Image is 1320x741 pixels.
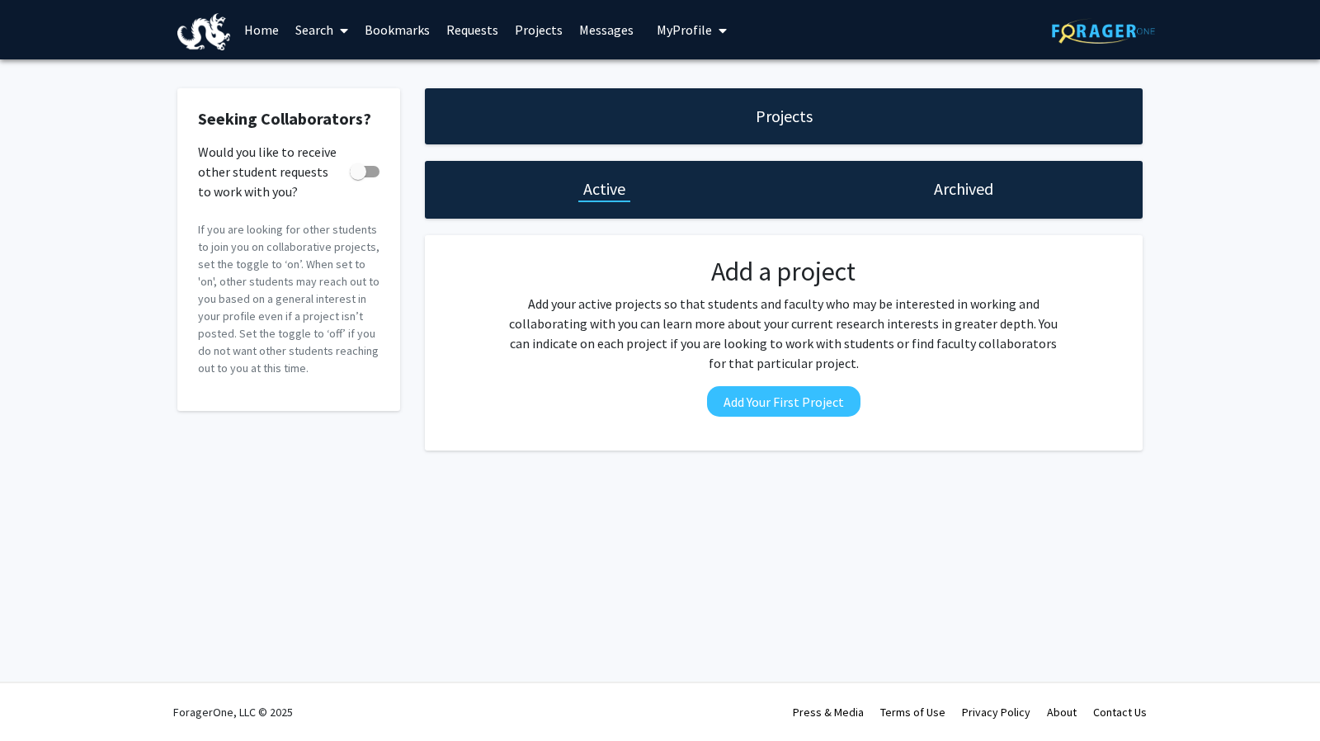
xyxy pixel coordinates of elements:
h1: Active [583,177,625,201]
span: My Profile [657,21,712,38]
a: Requests [438,1,507,59]
div: ForagerOne, LLC © 2025 [173,683,293,741]
span: Would you like to receive other student requests to work with you? [198,142,343,201]
a: Terms of Use [880,705,945,720]
a: Search [287,1,356,59]
a: About [1047,705,1077,720]
a: Bookmarks [356,1,438,59]
h1: Projects [756,105,813,128]
a: Press & Media [793,705,864,720]
a: Privacy Policy [962,705,1030,720]
h1: Archived [934,177,993,201]
a: Home [236,1,287,59]
h2: Add a project [504,256,1063,287]
h2: Seeking Collaborators? [198,109,379,129]
a: Contact Us [1093,705,1147,720]
button: Add Your First Project [707,386,860,417]
iframe: Chat [12,667,70,729]
p: If you are looking for other students to join you on collaborative projects, set the toggle to ‘o... [198,221,379,377]
a: Projects [507,1,571,59]
img: Drexel University Logo [177,13,230,50]
p: Add your active projects so that students and faculty who may be interested in working and collab... [504,294,1063,373]
img: ForagerOne Logo [1052,18,1155,44]
a: Messages [571,1,642,59]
